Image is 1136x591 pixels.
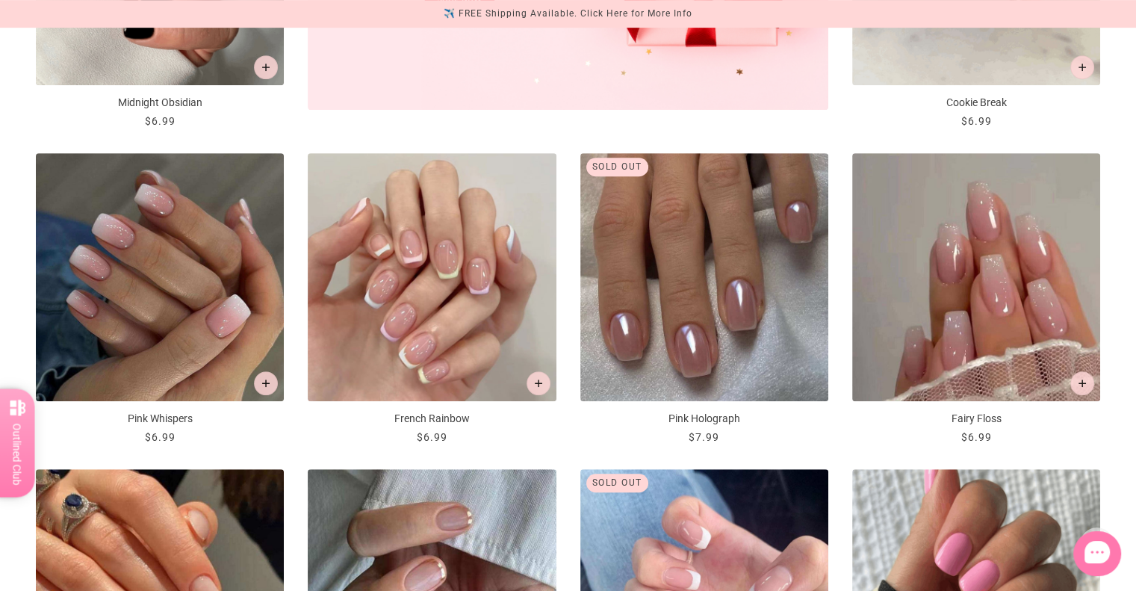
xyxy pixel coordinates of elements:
span: $6.99 [960,115,991,127]
div: ✈️ FREE Shipping Available. Click Here for More Info [444,6,692,22]
p: French Rainbow [308,411,556,427]
a: Pink Whispers [36,153,284,445]
a: French Rainbow [308,153,556,445]
p: Pink Whispers [36,411,284,427]
button: Add to cart [1070,371,1094,395]
span: $6.99 [417,431,447,443]
span: $6.99 [145,115,176,127]
span: $6.99 [145,431,176,443]
div: Sold out [586,158,648,176]
p: Pink Holograph [580,411,828,427]
a: Fairy Floss [852,153,1100,445]
button: Add to cart [527,371,550,395]
a: Pink Holograph [580,153,828,445]
p: Cookie Break [852,95,1100,111]
button: Add to cart [1070,55,1094,79]
button: Add to cart [254,55,278,79]
div: Sold out [586,474,648,492]
span: $6.99 [960,431,991,443]
p: Midnight Obsidian [36,95,284,111]
span: $7.99 [689,431,719,443]
button: Add to cart [254,371,278,395]
p: Fairy Floss [852,411,1100,427]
